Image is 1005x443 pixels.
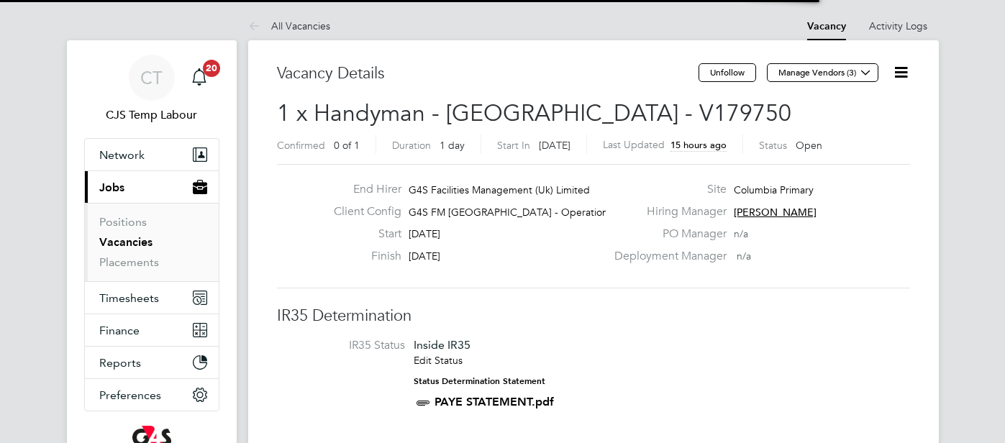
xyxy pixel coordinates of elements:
span: Preferences [99,388,161,402]
label: Site [606,182,727,197]
label: Finish [322,249,401,264]
a: All Vacancies [248,19,330,32]
label: IR35 Status [291,338,405,353]
label: Start In [497,139,530,152]
span: Timesheets [99,291,159,305]
label: Duration [392,139,431,152]
span: n/a [734,227,748,240]
span: CT [140,68,163,87]
span: [DATE] [409,250,440,262]
a: Edit Status [414,354,463,367]
label: Last Updated [603,138,665,151]
span: [DATE] [539,139,570,152]
span: G4S FM [GEOGRAPHIC_DATA] - Operational [409,206,615,219]
div: Jobs [85,203,219,281]
label: PO Manager [606,227,727,242]
a: PAYE STATEMENT.pdf [435,395,554,408]
span: 15 hours ago [670,139,727,151]
span: Jobs [99,181,124,194]
label: Hiring Manager [606,204,727,219]
span: 1 day [440,139,465,152]
label: Confirmed [277,139,325,152]
span: Columbia Primary [734,183,814,196]
span: 1 x Handyman - [GEOGRAPHIC_DATA] - V179750 [277,99,791,127]
h3: Vacancy Details [277,63,699,84]
span: Network [99,148,145,162]
strong: Status Determination Statement [414,376,545,386]
button: Preferences [85,379,219,411]
span: Open [796,139,822,152]
a: CTCJS Temp Labour [84,55,219,124]
span: 20 [203,60,220,77]
span: Finance [99,324,140,337]
label: Client Config [322,204,401,219]
label: Deployment Manager [606,249,727,264]
label: End Hirer [322,182,401,197]
h3: IR35 Determination [277,306,910,326]
label: Status [759,139,787,152]
a: 20 [185,55,214,101]
span: G4S Facilities Management (Uk) Limited [409,183,590,196]
a: Placements [99,255,159,269]
span: CJS Temp Labour [84,106,219,124]
button: Finance [85,314,219,346]
span: n/a [737,250,751,262]
button: Manage Vendors (3) [767,63,878,82]
span: 0 of 1 [334,139,360,152]
label: Start [322,227,401,242]
button: Unfollow [699,63,756,82]
span: Inside IR35 [414,338,470,352]
span: [PERSON_NAME] [734,206,817,219]
a: Vacancies [99,235,153,249]
button: Jobs [85,171,219,203]
button: Network [85,139,219,170]
a: Vacancy [807,20,846,32]
span: Reports [99,356,141,370]
a: Positions [99,215,147,229]
span: [DATE] [409,227,440,240]
button: Timesheets [85,282,219,314]
a: Activity Logs [869,19,927,32]
button: Reports [85,347,219,378]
